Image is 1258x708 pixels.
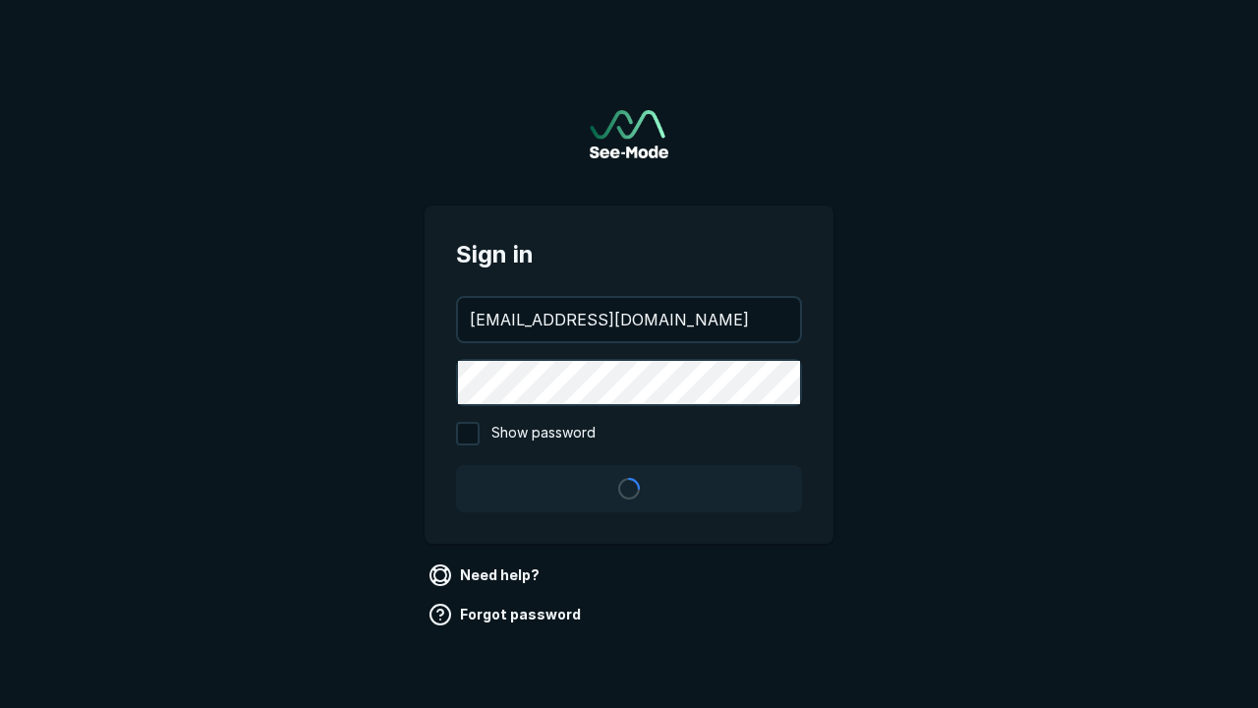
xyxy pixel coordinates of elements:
span: Show password [491,422,596,445]
input: your@email.com [458,298,800,341]
span: Sign in [456,237,802,272]
img: See-Mode Logo [590,110,668,158]
a: Forgot password [425,599,589,630]
a: Go to sign in [590,110,668,158]
a: Need help? [425,560,547,591]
